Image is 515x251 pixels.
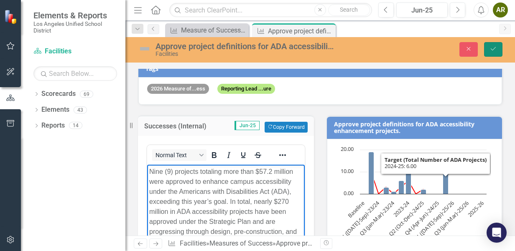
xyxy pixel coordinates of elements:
h3: Tags [145,65,498,72]
path: 2022-23, 19. Actual (Total Number of ADA Projects). [369,152,374,194]
input: Search Below... [33,66,117,81]
path: Q4 (Apr-Jun)-23/24, 6. Actual (Total Number of ADA Projects). [399,181,404,194]
button: AR [493,3,508,18]
img: ClearPoint Strategy [4,10,19,24]
a: Measures of Success [209,239,273,247]
text: Q2 (Oct-Dec)-24/25 [387,199,426,238]
path: 2024-25, 10. Actual (Total Number of ADA Projects). [443,172,449,194]
div: Approve project definitions for ADA accessibility enhancement projects [276,239,484,247]
text: 0.00 [344,189,354,197]
small: Los Angeles Unified School District [33,20,117,34]
input: Search ClearPoint... [169,3,372,18]
button: Strikethrough [251,149,265,161]
div: Approve project definitions for ADA accessibility enhancement projects [268,26,334,36]
h3: Successes (Internal) [144,123,219,130]
span: 2026 Measure of...ess [147,84,209,94]
text: Q1 ([DATE]-Sep)-25/26 [412,199,456,243]
button: Reveal or hide additional toolbar items [275,149,290,161]
text: Q3 (Jan-Mar)-25/26 [432,199,470,237]
div: 69 [80,90,93,98]
span: Reporting Lead ...ure [217,84,275,94]
a: Elements [41,105,69,115]
span: Jun-25 [235,121,260,130]
text: Q4 (Apr-Jun)-24/25 [403,199,441,237]
span: Search [340,6,358,13]
div: 43 [74,106,87,113]
a: Facilities [33,47,117,56]
div: Facilities [156,51,336,57]
text: Baseline [346,199,366,219]
div: Open Intercom Messenger [487,223,507,243]
text: Q3 (Jan-Mar)-23/24 [358,199,396,237]
button: Bold [207,149,221,161]
span: Elements & Reports [33,10,117,20]
a: Measure of Success - Scorecard Report [167,25,247,35]
a: Facilities [180,239,206,247]
path: Q2 (Oct-Dec)-23/24, 3. Actual (Total Number of ADA Projects). [384,187,389,194]
text: 2023-24 [392,199,411,218]
text: Q1 ([DATE]-Sep)-23/24 [337,199,381,243]
div: 14 [69,122,82,129]
img: Not Defined [138,42,151,55]
text: 2025-26 [466,199,485,218]
span: Normal Text [156,152,196,158]
div: » » [168,239,314,248]
a: Reports [41,121,65,131]
a: Scorecards [41,89,76,99]
path: 2023-24, 10. Actual (Total Number of ADA Projects). [406,172,411,194]
button: Block Normal Text [152,149,207,161]
h3: Approve project definitions for ADA accessibility enhancement projects. [334,121,498,134]
button: Underline [236,149,250,161]
button: Jun-25 [396,3,448,18]
div: Jun-25 [399,5,445,15]
button: Italic [222,149,236,161]
path: Q3 (Jan-Mar)-23/24, 1. Actual (Total Number of ADA Projects). [391,191,397,194]
text: 10.00 [341,167,354,175]
button: Search [328,4,370,16]
path: Q2 (Oct-Dec)-24/25, 2. Actual (Total Number of ADA Projects). [421,189,426,194]
text: 20.00 [341,145,354,153]
button: Copy Forward [265,122,308,133]
div: Measure of Success - Scorecard Report [181,25,247,35]
div: Approve project definitions for ADA accessibility enhancement projects [156,42,336,51]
